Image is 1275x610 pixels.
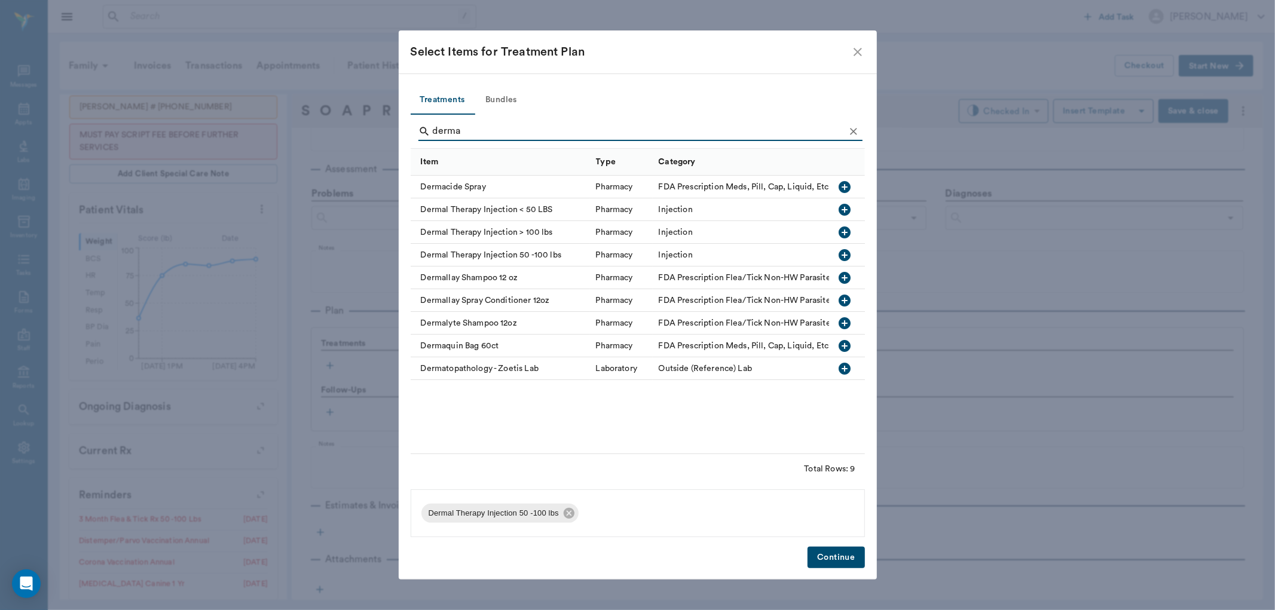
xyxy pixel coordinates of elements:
[808,547,864,569] button: Continue
[590,149,653,176] div: Type
[411,221,590,244] div: Dermal Therapy Injection > 100 lbs
[411,244,590,266] div: Dermal Therapy Injection 50 -100 lbs
[659,317,863,329] div: FDA Prescription Flea/Tick Non-HW Parasite Control
[659,363,752,375] div: Outside (Reference) Lab
[659,249,693,261] div: Injection
[475,86,528,115] button: Bundles
[851,45,865,59] button: close
[411,289,590,312] div: Dermallay Spray Conditioner 12oz
[596,181,633,193] div: Pharmacy
[411,176,590,198] div: Dermacide Spray
[596,272,633,284] div: Pharmacy
[596,145,616,179] div: Type
[411,357,590,380] div: Dermatopathology - Zoetis Lab
[421,507,566,519] span: Dermal Therapy Injection 50 -100 lbs
[596,363,638,375] div: Laboratory
[596,295,633,306] div: Pharmacy
[411,198,590,221] div: Dermal Therapy Injection < 50 LBS
[653,149,895,176] div: Category
[12,569,41,598] div: Open Intercom Messenger
[659,181,831,193] div: FDA Prescription Meds, Pill, Cap, Liquid, Etc.
[596,249,633,261] div: Pharmacy
[659,340,831,352] div: FDA Prescription Meds, Pill, Cap, Liquid, Etc.
[596,340,633,352] div: Pharmacy
[411,149,590,176] div: Item
[421,504,579,523] div: Dermal Therapy Injection 50 -100 lbs
[421,145,439,179] div: Item
[411,42,851,62] div: Select Items for Treatment Plan
[411,335,590,357] div: Dermaquin Bag 60ct
[659,295,863,306] div: FDA Prescription Flea/Tick Non-HW Parasite Control
[411,266,590,289] div: Dermallay Shampoo 12 oz
[659,226,693,238] div: Injection
[845,122,863,140] button: Clear
[596,204,633,216] div: Pharmacy
[596,317,633,329] div: Pharmacy
[418,122,863,143] div: Search
[596,226,633,238] div: Pharmacy
[659,272,863,284] div: FDA Prescription Flea/Tick Non-HW Parasite Control
[411,312,590,335] div: Dermalyte Shampoo 12oz
[659,145,696,179] div: Category
[411,86,475,115] button: Treatments
[433,122,845,141] input: Find a treatment
[659,204,693,216] div: Injection
[805,463,855,475] div: Total Rows: 9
